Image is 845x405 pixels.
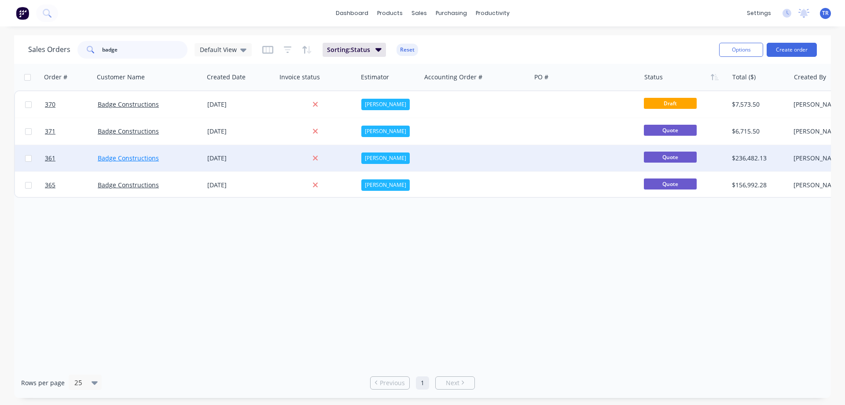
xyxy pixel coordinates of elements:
div: Created By [794,73,826,82]
a: Badge Constructions [98,100,159,108]
span: TR [822,9,829,17]
a: Badge Constructions [98,154,159,162]
span: 371 [45,127,55,136]
a: 371 [45,118,98,145]
button: Reset [397,44,418,56]
div: Estimator [361,73,389,82]
div: purchasing [431,7,471,20]
a: 370 [45,91,98,118]
div: PO # [534,73,548,82]
div: productivity [471,7,514,20]
span: 370 [45,100,55,109]
div: Accounting Order # [424,73,482,82]
span: 361 [45,154,55,163]
div: Customer Name [97,73,145,82]
span: Quote [644,178,697,189]
div: Invoice status [279,73,320,82]
a: dashboard [331,7,373,20]
div: [DATE] [207,100,273,109]
span: Quote [644,152,697,163]
div: [PERSON_NAME] [361,99,410,110]
span: Quote [644,125,697,136]
button: Create order [767,43,817,57]
div: Order # [44,73,67,82]
div: [DATE] [207,181,273,189]
a: Next page [436,379,474,387]
span: 365 [45,181,55,189]
h1: Sales Orders [28,45,70,54]
button: Options [719,43,763,57]
div: Status [644,73,663,82]
input: Search... [102,41,188,59]
a: Badge Constructions [98,181,159,189]
div: Created Date [207,73,246,82]
ul: Pagination [367,376,478,390]
a: Previous page [371,379,409,387]
div: Total ($) [732,73,756,82]
div: $7,573.50 [732,100,783,109]
span: Sorting: Status [327,45,370,54]
div: [PERSON_NAME] [361,126,410,137]
a: Page 1 is your current page [416,376,429,390]
a: Badge Constructions [98,127,159,135]
div: [PERSON_NAME] [361,152,410,164]
div: settings [742,7,775,20]
img: Factory [16,7,29,20]
a: 361 [45,145,98,171]
a: 365 [45,172,98,198]
div: $156,992.28 [732,181,783,189]
span: Previous [380,379,405,387]
span: Draft [644,98,697,109]
div: $236,482.13 [732,154,783,163]
span: Default View [200,45,237,54]
button: Sorting:Status [323,43,386,57]
div: sales [407,7,431,20]
div: [DATE] [207,127,273,136]
div: [PERSON_NAME] [361,179,410,191]
div: $6,715.50 [732,127,783,136]
div: products [373,7,407,20]
span: Rows per page [21,379,65,387]
span: Next [446,379,459,387]
div: [DATE] [207,154,273,163]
